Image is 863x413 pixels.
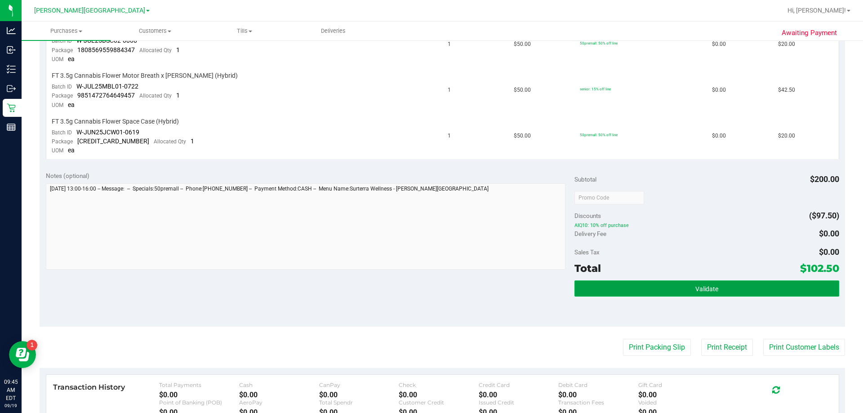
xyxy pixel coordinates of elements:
[52,93,73,99] span: Package
[68,55,75,62] span: ea
[819,247,839,257] span: $0.00
[159,391,239,399] div: $0.00
[319,391,399,399] div: $0.00
[52,117,179,126] span: FT 3.5g Cannabis Flower Space Case (Hybrid)
[479,391,559,399] div: $0.00
[139,47,172,53] span: Allocated Qty
[712,132,726,140] span: $0.00
[200,27,288,35] span: Tills
[558,391,638,399] div: $0.00
[176,46,180,53] span: 1
[514,132,531,140] span: $50.00
[479,399,559,406] div: Issued Credit
[580,87,611,91] span: senior: 15% off line
[448,132,451,140] span: 1
[22,22,111,40] a: Purchases
[34,7,145,14] span: [PERSON_NAME][GEOGRAPHIC_DATA]
[558,399,638,406] div: Transaction Fees
[77,92,135,99] span: 9851472764649457
[4,402,18,409] p: 09/19
[76,83,138,90] span: W-JUL25MBL01-0722
[514,40,531,49] span: $50.00
[701,339,753,356] button: Print Receipt
[77,46,135,53] span: 1808569559884347
[574,176,596,183] span: Subtotal
[638,399,718,406] div: Voided
[7,65,16,74] inline-svg: Inventory
[712,86,726,94] span: $0.00
[200,22,289,40] a: Tills
[7,26,16,35] inline-svg: Analytics
[448,40,451,49] span: 1
[52,102,63,108] span: UOM
[514,86,531,94] span: $50.00
[558,382,638,388] div: Debit Card
[809,211,839,220] span: ($97.50)
[27,340,37,351] iframe: Resource center unread badge
[448,86,451,94] span: 1
[68,101,75,108] span: ea
[191,138,194,145] span: 1
[77,138,149,145] span: [CREDIT_CARD_NUMBER]
[159,382,239,388] div: Total Payments
[9,341,36,368] iframe: Resource center
[7,84,16,93] inline-svg: Outbound
[778,132,795,140] span: $20.00
[176,92,180,99] span: 1
[574,222,839,229] span: AIQ10: 10% off purchase
[580,41,618,45] span: 50premall: 50% off line
[574,230,606,237] span: Delivery Fee
[712,40,726,49] span: $0.00
[239,399,319,406] div: AeroPay
[52,47,73,53] span: Package
[399,399,479,406] div: Customer Credit
[68,147,75,154] span: ea
[810,174,839,184] span: $200.00
[819,229,839,238] span: $0.00
[479,382,559,388] div: Credit Card
[154,138,186,145] span: Allocated Qty
[399,391,479,399] div: $0.00
[574,262,601,275] span: Total
[52,129,72,136] span: Batch ID
[111,22,200,40] a: Customers
[574,191,644,204] input: Promo Code
[52,56,63,62] span: UOM
[319,382,399,388] div: CanPay
[695,285,718,293] span: Validate
[787,7,846,14] span: Hi, [PERSON_NAME]!
[52,147,63,154] span: UOM
[574,249,600,256] span: Sales Tax
[778,86,795,94] span: $42.50
[111,27,199,35] span: Customers
[139,93,172,99] span: Allocated Qty
[4,378,18,402] p: 09:45 AM EDT
[52,38,72,44] span: Batch ID
[399,382,479,388] div: Check
[22,27,111,35] span: Purchases
[239,391,319,399] div: $0.00
[46,172,89,179] span: Notes (optional)
[782,28,837,38] span: Awaiting Payment
[7,123,16,132] inline-svg: Reports
[800,262,839,275] span: $102.50
[574,280,839,297] button: Validate
[52,71,238,80] span: FT 3.5g Cannabis Flower Motor Breath x [PERSON_NAME] (Hybrid)
[763,339,845,356] button: Print Customer Labels
[580,133,618,137] span: 50premall: 50% off line
[319,399,399,406] div: Total Spendr
[159,399,239,406] div: Point of Banking (POB)
[7,103,16,112] inline-svg: Retail
[52,84,72,90] span: Batch ID
[638,391,718,399] div: $0.00
[52,138,73,145] span: Package
[289,22,378,40] a: Deliveries
[7,45,16,54] inline-svg: Inbound
[638,382,718,388] div: Gift Card
[239,382,319,388] div: Cash
[778,40,795,49] span: $20.00
[309,27,358,35] span: Deliveries
[623,339,691,356] button: Print Packing Slip
[574,208,601,224] span: Discounts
